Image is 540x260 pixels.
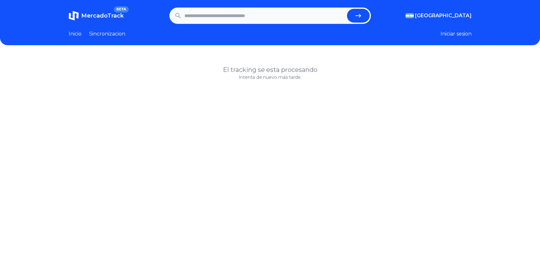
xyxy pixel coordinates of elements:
[89,30,125,38] a: Sincronizacion
[81,12,124,19] span: MercadoTrack
[406,13,414,18] img: Argentina
[406,12,472,19] button: [GEOGRAPHIC_DATA]
[69,30,82,38] a: Inicio
[69,65,472,74] h1: El tracking se esta procesando
[441,30,472,38] button: Iniciar sesion
[69,74,472,80] p: Intenta de nuevo más tarde.
[114,6,128,13] span: BETA
[69,11,79,21] img: MercadoTrack
[69,11,124,21] a: MercadoTrackBETA
[415,12,472,19] span: [GEOGRAPHIC_DATA]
